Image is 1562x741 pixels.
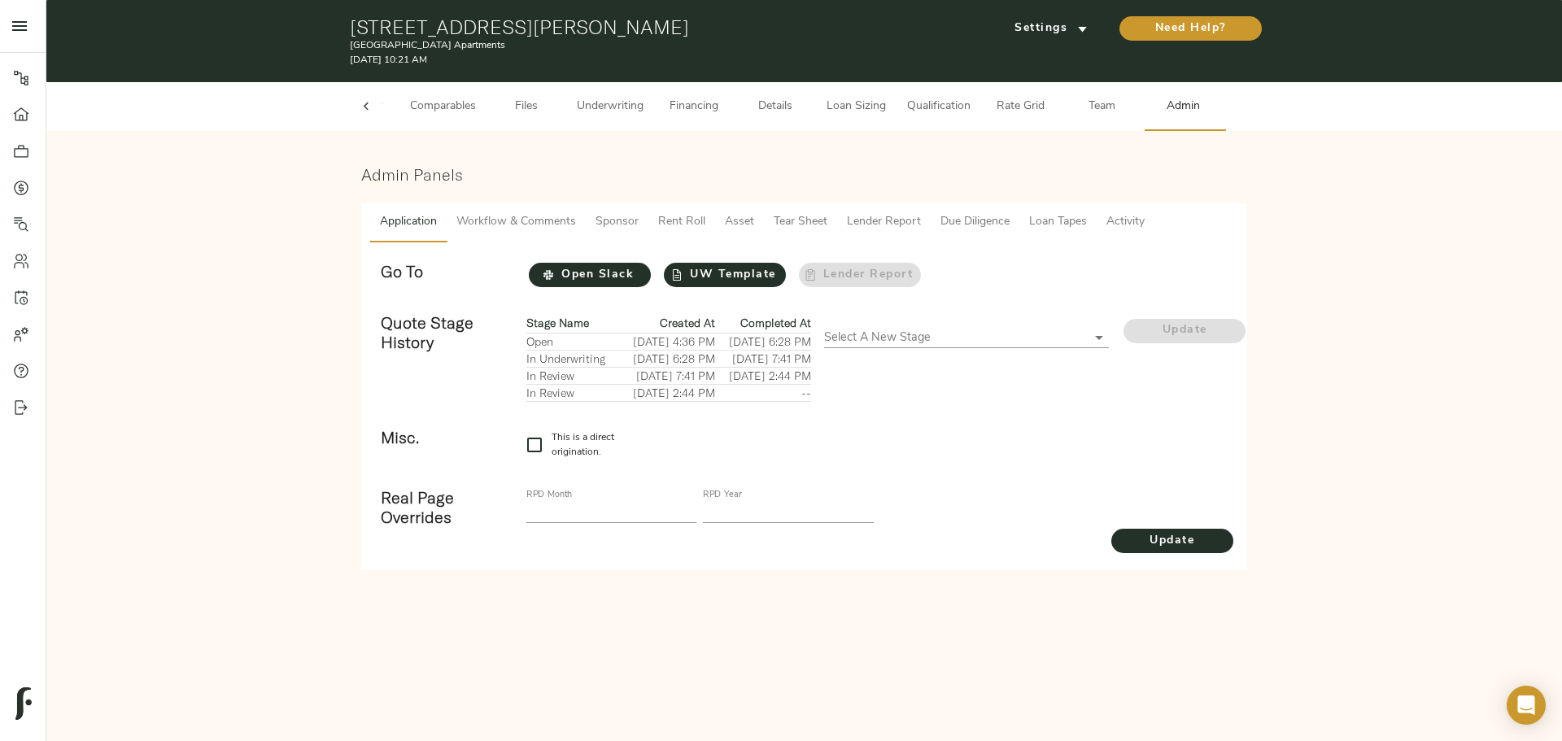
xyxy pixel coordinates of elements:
[495,97,557,117] span: Files
[1153,97,1215,117] span: Admin
[361,165,1247,184] h3: Admin Panels
[526,368,619,385] td: In Review
[350,38,956,53] p: [GEOGRAPHIC_DATA] Apartments
[350,15,956,38] h1: [STREET_ADDRESS][PERSON_NAME]
[663,97,725,117] span: Financing
[715,351,811,368] td: [DATE] 7:41 PM
[1006,19,1096,39] span: Settings
[907,97,971,117] span: Qualification
[940,212,1010,233] span: Due Diligence
[847,212,921,233] span: Lender Report
[350,53,956,68] p: [DATE] 10:21 AM
[1071,97,1133,117] span: Team
[529,265,651,286] span: Open Slack
[552,430,619,460] span: This is a direct origination.
[526,385,619,402] td: In Review
[381,312,473,351] strong: Quote Stage History
[990,97,1052,117] span: Rate Grid
[577,97,644,117] span: Underwriting
[410,97,476,117] span: Comparables
[526,316,589,330] strong: Stage Name
[526,491,572,500] label: RPD Month
[618,368,714,385] td: [DATE] 7:41 PM
[1119,16,1262,41] button: Need Help?
[456,212,576,233] span: Workflow & Comments
[664,265,786,286] span: UW Template
[725,212,754,233] span: Asset
[664,263,786,287] a: UW Template
[618,385,714,402] td: [DATE] 2:44 PM
[1106,212,1145,233] span: Activity
[1029,212,1087,233] span: Loan Tapes
[715,333,811,351] td: [DATE] 6:28 PM
[381,427,419,447] strong: Misc.
[990,16,1112,41] button: Settings
[526,351,619,368] td: In Underwriting
[660,316,715,330] strong: Created At
[826,97,888,117] span: Loan Sizing
[529,263,651,287] button: Open Slack
[703,491,741,500] label: RPD Year
[1136,19,1246,39] span: Need Help?
[618,333,714,351] td: [DATE] 4:36 PM
[1111,531,1233,551] span: Update
[774,212,827,233] span: Tear Sheet
[658,212,705,233] span: Rent Roll
[596,212,639,233] span: Sponsor
[381,487,454,526] strong: Real Page Overrides
[526,333,619,351] td: Open
[740,316,811,330] strong: Completed At
[1111,529,1233,553] button: Update
[1507,686,1546,725] div: Open Intercom Messenger
[381,261,423,281] strong: Go To
[744,97,806,117] span: Details
[618,351,714,368] td: [DATE] 6:28 PM
[715,368,811,385] td: [DATE] 2:44 PM
[380,212,437,233] span: Application
[715,385,811,402] td: --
